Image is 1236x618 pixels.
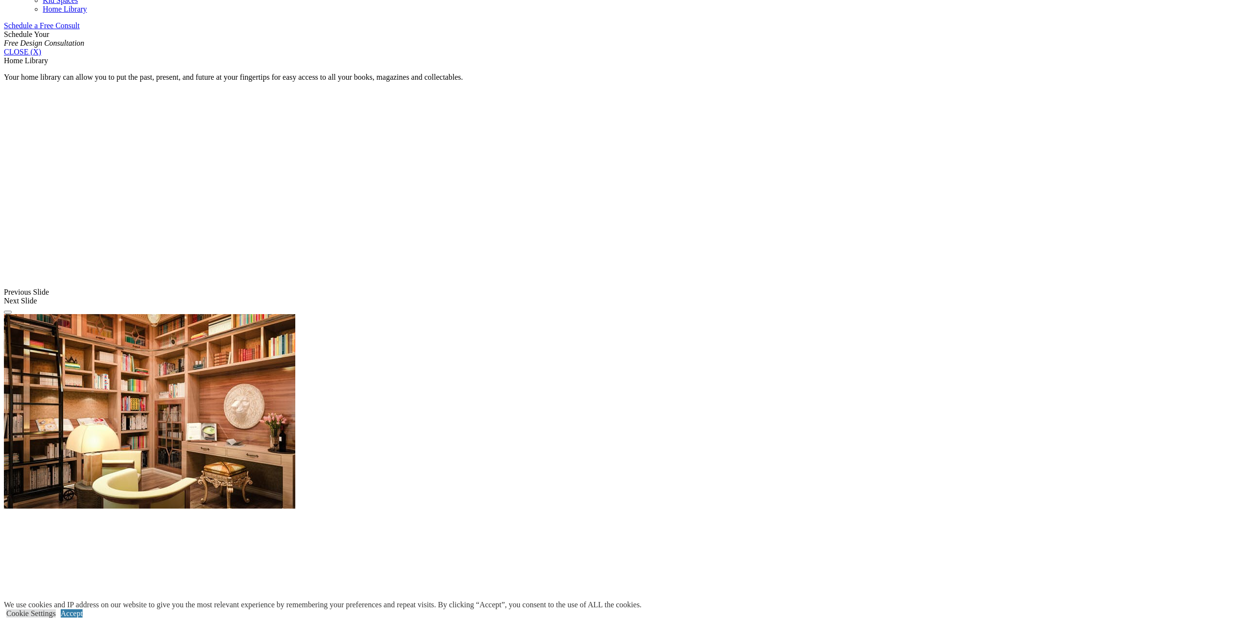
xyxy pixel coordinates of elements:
[4,297,1232,305] div: Next Slide
[4,56,48,65] span: Home Library
[4,600,642,609] div: We use cookies and IP address on our website to give you the most relevant experience by remember...
[4,311,12,314] button: Click here to pause slide show
[6,609,56,618] a: Cookie Settings
[4,314,295,509] img: Banner for mobile view
[43,5,87,13] a: Home Library
[4,288,1232,297] div: Previous Slide
[4,39,85,47] em: Free Design Consultation
[4,48,41,56] a: CLOSE (X)
[4,30,85,47] span: Schedule Your
[61,609,83,618] a: Accept
[4,21,80,30] a: Schedule a Free Consult (opens a dropdown menu)
[4,73,1232,82] p: Your home library can allow you to put the past, present, and future at your fingertips for easy ...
